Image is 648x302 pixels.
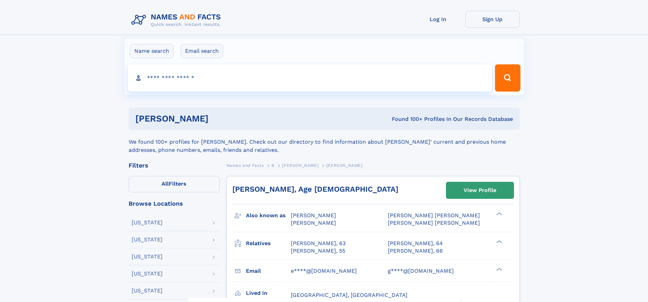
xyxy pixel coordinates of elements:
h3: Lived in [246,287,291,299]
div: [US_STATE] [132,220,163,225]
span: [PERSON_NAME] [282,163,318,168]
span: B [271,163,275,168]
label: Email search [181,44,223,58]
h1: [PERSON_NAME] [135,114,300,123]
span: [PERSON_NAME] [291,220,336,226]
a: View Profile [446,182,514,198]
span: [PERSON_NAME] [PERSON_NAME] [388,212,480,219]
div: Found 100+ Profiles In Our Records Database [300,115,513,123]
label: Filters [129,176,220,192]
div: [US_STATE] [132,271,163,276]
div: We found 100+ profiles for [PERSON_NAME]. Check out our directory to find information about [PERS... [129,130,520,154]
a: B [271,161,275,170]
div: Filters [129,162,220,169]
div: ❯ [495,267,503,271]
img: Logo Names and Facts [129,11,227,29]
div: ❯ [495,239,503,244]
h3: Email [246,265,291,277]
div: Browse Locations [129,201,220,207]
div: [US_STATE] [132,288,163,293]
h3: Also known as [246,210,291,221]
span: [GEOGRAPHIC_DATA], [GEOGRAPHIC_DATA] [291,292,408,298]
button: Search Button [495,64,520,92]
span: All [162,180,169,187]
div: View Profile [464,182,496,198]
span: [PERSON_NAME] [PERSON_NAME] [388,220,480,226]
input: search input [128,64,492,92]
label: Name search [130,44,173,58]
a: Names and Facts [227,161,264,170]
a: [PERSON_NAME], 66 [388,247,443,255]
a: [PERSON_NAME], Age [DEMOGRAPHIC_DATA] [232,185,398,193]
span: [PERSON_NAME] [291,212,336,219]
a: [PERSON_NAME], 55 [291,247,345,255]
h3: Relatives [246,238,291,249]
a: [PERSON_NAME], 63 [291,240,346,247]
span: [PERSON_NAME] [326,163,363,168]
div: [US_STATE] [132,237,163,242]
a: Log In [411,11,465,28]
div: ❯ [495,212,503,216]
div: [US_STATE] [132,254,163,259]
a: [PERSON_NAME] [282,161,318,170]
a: [PERSON_NAME], 64 [388,240,443,247]
a: Sign Up [465,11,520,28]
